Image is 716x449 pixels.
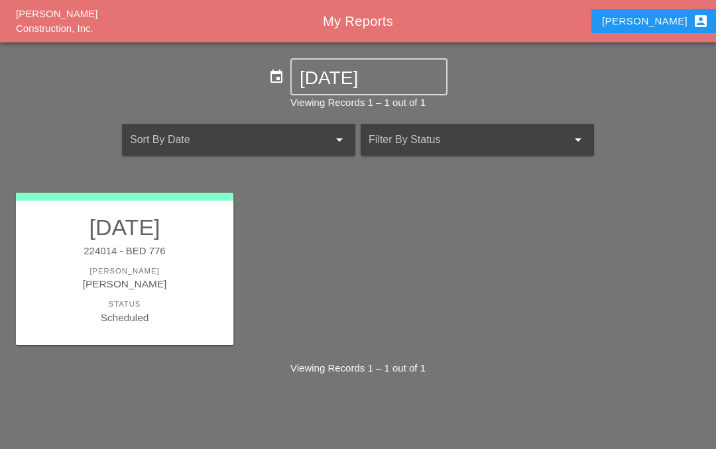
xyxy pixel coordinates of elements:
[268,69,284,85] i: event
[16,8,97,34] a: [PERSON_NAME] Construction, Inc.
[29,266,220,277] div: [PERSON_NAME]
[29,214,220,240] h2: [DATE]
[693,13,709,29] i: account_box
[29,244,220,259] div: 224014 - BED 776
[29,310,220,325] div: Scheduled
[29,299,220,310] div: Status
[602,13,709,29] div: [PERSON_NAME]
[300,68,438,89] input: Select Date
[29,214,220,325] a: [DATE]224014 - BED 776[PERSON_NAME][PERSON_NAME]StatusScheduled
[331,132,347,148] i: arrow_drop_down
[570,132,586,148] i: arrow_drop_down
[323,14,393,28] span: My Reports
[29,276,220,291] div: [PERSON_NAME]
